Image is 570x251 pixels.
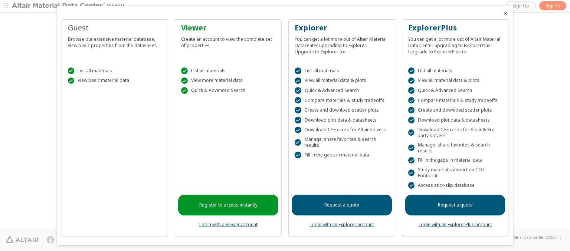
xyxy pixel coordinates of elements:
[295,107,301,113] div: 
[408,169,415,176] div: 
[295,97,389,104] div: Compare materials & study tradeoffs
[295,127,301,133] div: 
[408,23,502,33] div: ExplorerPlus
[408,127,502,139] div: Download CAE cards for Altair & 3rd party solvers
[408,182,502,189] div: Access stick-slip database
[181,77,188,84] div: 
[408,157,415,164] div: 
[309,221,374,228] a: Login with an Explorer account
[408,117,502,123] div: Download plot data & datasheets
[295,87,301,94] div: 
[408,157,502,164] div: Fill in the gaps in material data
[295,77,389,84] div: View all material data & plots
[295,33,389,55] div: You can get a lot more out of Altair Material Datacenter upgrading to Explorer. Upgrade to Explor...
[68,77,162,84] div: View basic material data
[295,77,301,84] div: 
[68,23,162,33] div: Guest
[408,97,502,104] div: Compare materials & study tradeoffs
[181,67,188,74] div: 
[408,87,415,94] div: 
[181,67,275,74] div: List all materials
[68,33,162,49] div: Browse our extensive material database, view basic properties from the datasheet.
[199,221,258,228] a: Login with a Viewer account
[408,107,415,113] div: 
[292,195,392,215] a: Request a quote
[178,195,278,215] a: Register to access instantly
[408,107,502,113] div: Create and download scatter plots
[408,67,415,74] div: 
[295,136,389,148] div: Manage, share favorites & search results
[181,23,275,33] div: Viewer
[408,117,415,123] div: 
[68,67,162,74] div: List all materials
[408,167,502,179] div: Study material's impact on CO2 Footprint
[295,152,301,158] div: 
[408,129,414,136] div: 
[181,87,275,94] div: Quick & Advanced Search
[408,142,502,154] div: Manage, share favorites & search results
[295,67,389,74] div: List all materials
[408,97,415,104] div: 
[502,10,508,16] button: Close
[295,87,389,94] div: Quick & Advanced Search
[295,117,389,123] div: Download plot data & datasheets
[295,23,389,33] div: Explorer
[181,33,275,49] div: Create an account to view the complete set of properties.
[419,221,492,228] a: Login with an ExplorerPlus account
[408,67,502,74] div: List all materials
[181,87,188,94] div: 
[295,127,389,133] div: Download CAE cards for Altair solvers
[408,145,415,151] div: 
[408,77,502,84] div: View all material data & plots
[295,117,301,123] div: 
[408,182,415,189] div: 
[68,67,75,74] div: 
[68,77,75,84] div: 
[408,77,415,84] div: 
[408,33,502,55] div: You can get a lot more out of Altair Material Data Center upgrading to ExplorerPlus. Upgrade to E...
[295,97,301,104] div: 
[408,87,502,94] div: Quick & Advanced Search
[295,107,389,113] div: Create and download scatter plots
[181,77,275,84] div: View more material data
[405,195,505,215] a: Request a quote
[295,139,301,146] div: 
[295,152,389,158] div: Fill in the gaps in material data
[295,67,301,74] div: 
